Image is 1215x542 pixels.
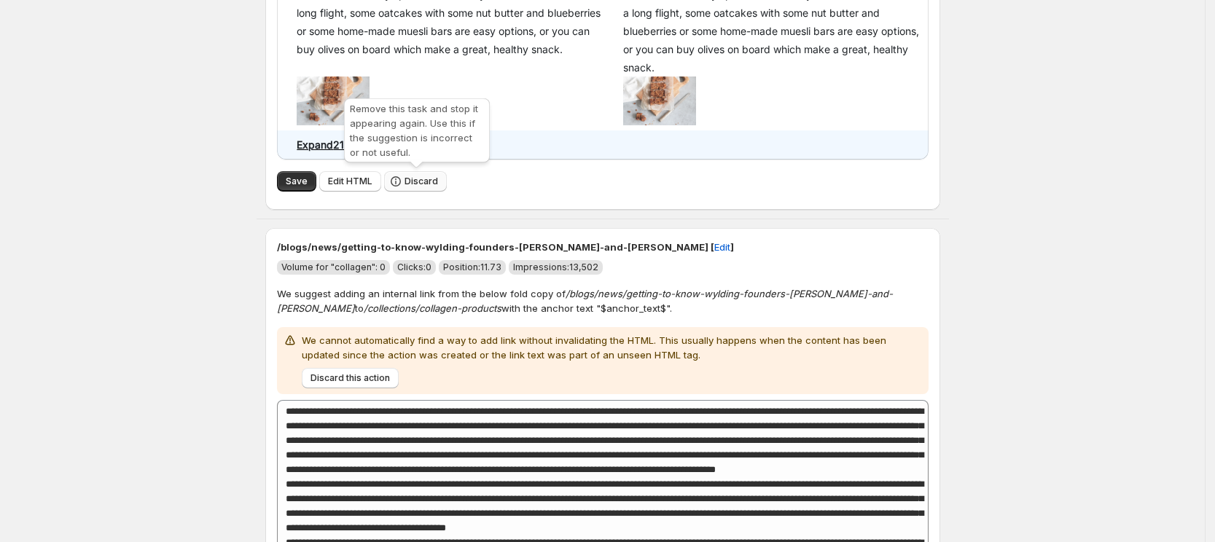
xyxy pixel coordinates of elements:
button: Discard [384,171,447,192]
span: Edit [714,240,730,254]
p: We cannot automatically find a way to add link without invalidating the HTML. This usually happen... [302,333,923,362]
span: Discard [405,176,438,187]
span: Position: 11.73 [443,262,501,272]
button: Edit [706,235,739,259]
p: /blogs/news/getting-to-know-wylding-founders-[PERSON_NAME]-and-[PERSON_NAME] [ ] [277,240,929,254]
span: Edit HTML [328,176,372,187]
p: We suggest adding an internal link from the below fold copy of to with the anchor text "$anchor_t... [277,286,929,315]
button: Edit HTML [319,171,381,192]
em: /collections/collagen-products [364,302,501,314]
button: Discard this action [302,368,399,388]
span: Impressions: 13,502 [513,262,598,272]
button: Save [277,171,316,192]
span: Volume for "collagen": 0 [281,262,386,272]
span: Save [286,176,308,187]
pre: Expand 21 lines ... [297,138,377,151]
span: Discard this action [310,372,390,384]
em: /blogs/news/getting-to-know-wylding-founders-[PERSON_NAME]-and-[PERSON_NAME] [277,288,893,314]
span: Clicks: 0 [397,262,431,272]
